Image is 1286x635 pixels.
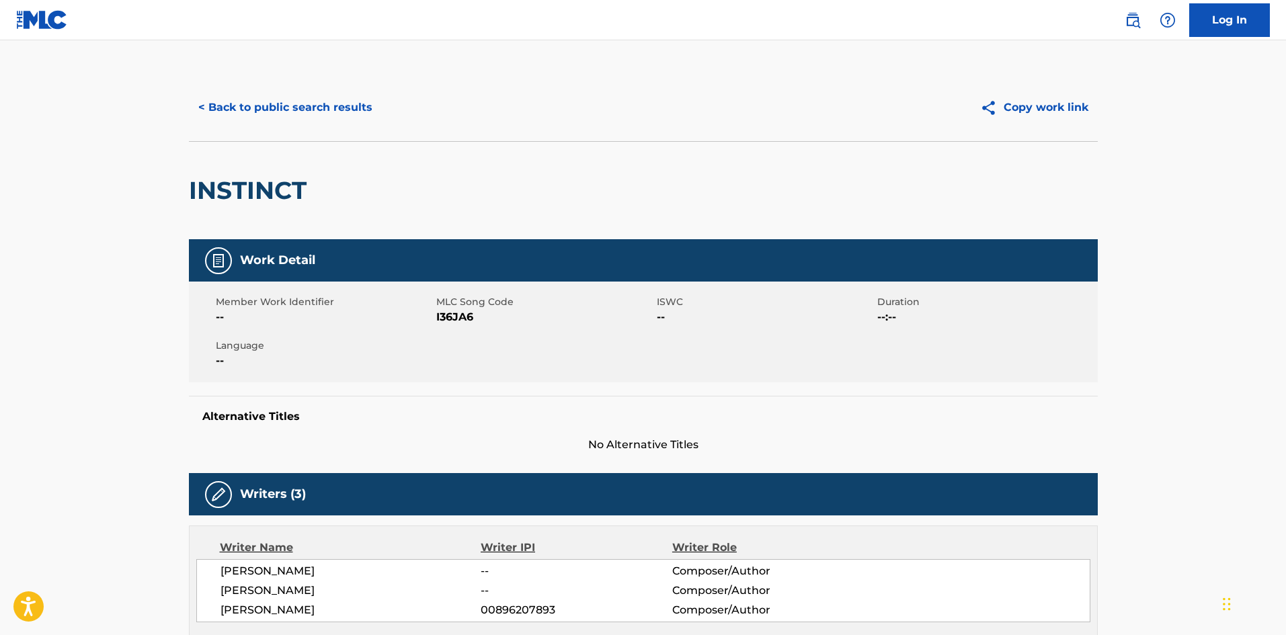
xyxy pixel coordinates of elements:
span: [PERSON_NAME] [220,583,481,599]
span: [PERSON_NAME] [220,602,481,618]
span: Member Work Identifier [216,295,433,309]
iframe: Chat Widget [1219,570,1286,635]
span: -- [216,353,433,369]
h5: Writers (3) [240,486,306,502]
h5: Work Detail [240,253,315,268]
span: Composer/Author [672,563,846,579]
img: Work Detail [210,253,227,269]
div: Drag [1223,584,1231,624]
div: Writer Role [672,540,846,556]
span: --:-- [877,309,1094,325]
span: Duration [877,295,1094,309]
a: Public Search [1119,7,1146,34]
span: Language [216,339,433,353]
span: -- [216,309,433,325]
span: Composer/Author [672,602,846,618]
span: 00896207893 [481,602,672,618]
div: Writer IPI [481,540,672,556]
span: ISWC [657,295,874,309]
img: search [1125,12,1141,28]
span: Composer/Author [672,583,846,599]
span: -- [481,563,672,579]
span: -- [657,309,874,325]
div: Writer Name [220,540,481,556]
span: No Alternative Titles [189,437,1098,453]
img: help [1160,12,1176,28]
img: Copy work link [980,99,1004,116]
div: Help [1154,7,1181,34]
img: MLC Logo [16,10,68,30]
span: -- [481,583,672,599]
span: I36JA6 [436,309,653,325]
span: MLC Song Code [436,295,653,309]
button: < Back to public search results [189,91,382,124]
img: Writers [210,486,227,503]
button: Copy work link [971,91,1098,124]
a: Log In [1189,3,1270,37]
span: [PERSON_NAME] [220,563,481,579]
h2: INSTINCT [189,175,313,206]
h5: Alternative Titles [202,410,1084,423]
